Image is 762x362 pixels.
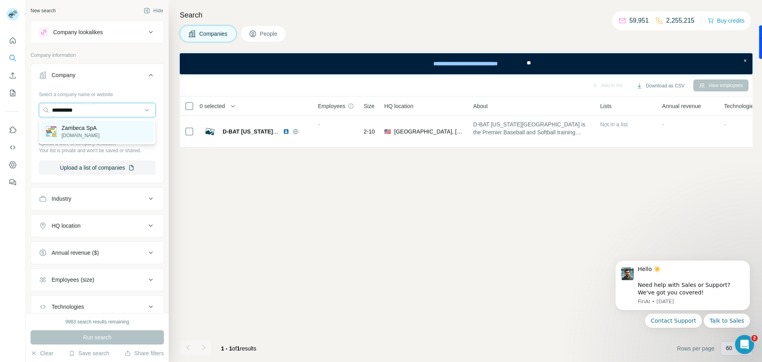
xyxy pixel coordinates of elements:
[31,23,164,42] button: Company lookalikes
[39,147,156,154] p: Your list is private and won't be saved or shared.
[384,102,413,110] span: HQ location
[6,123,19,137] button: Use Surfe on LinkedIn
[6,51,19,65] button: Search
[180,10,752,21] h4: Search
[6,68,19,83] button: Enrich CSV
[52,195,71,203] div: Industry
[62,132,100,139] p: [DOMAIN_NAME]
[223,128,332,135] span: D-BAT [US_STATE][GEOGRAPHIC_DATA]
[6,86,19,100] button: My lists
[260,30,278,38] span: People
[31,7,56,14] div: New search
[237,345,240,352] span: 1
[31,297,164,316] button: Technologies
[708,15,745,26] button: Buy credits
[62,124,100,132] p: Zambeca SpA
[39,161,156,175] button: Upload a list of companies
[600,102,612,110] span: Lists
[724,102,756,110] span: Technologies
[221,345,232,352] span: 1 - 1
[473,102,488,110] span: About
[204,125,216,138] img: Logo of D-BAT Colorado Springs
[31,270,164,289] button: Employees (size)
[69,349,109,357] button: Save search
[6,158,19,172] button: Dashboard
[31,349,53,357] button: Clear
[6,175,19,190] button: Feedback
[662,102,701,110] span: Annual revenue
[39,88,156,98] div: Select a company name or website
[31,243,164,262] button: Annual revenue ($)
[31,66,164,88] button: Company
[31,189,164,208] button: Industry
[138,5,169,17] button: Hide
[46,126,57,137] img: Zambeca SpA
[52,276,94,284] div: Employees (size)
[318,102,345,110] span: Employees
[125,349,164,357] button: Share filters
[6,140,19,155] button: Use Surfe API
[31,216,164,235] button: HQ location
[52,249,99,257] div: Annual revenue ($)
[473,120,591,136] span: D-BAT [US_STATE][GEOGRAPHIC_DATA] is the Premier Baseball and Softball training facility in the c...
[751,335,758,341] span: 2
[394,128,464,136] span: [GEOGRAPHIC_DATA], [US_STATE]
[232,345,237,352] span: of
[666,16,695,25] p: 2,255,215
[318,121,320,128] span: -
[200,102,225,110] span: 0 selected
[52,71,75,79] div: Company
[283,128,289,135] img: LinkedIn logo
[662,121,664,128] span: -
[52,222,81,230] div: HQ location
[31,52,164,59] p: Company information
[724,121,726,128] span: -
[735,335,754,354] iframe: Intercom live chat
[221,345,256,352] span: results
[180,53,752,74] iframe: Banner
[6,33,19,48] button: Quick start
[364,102,374,110] span: Size
[603,250,762,358] iframe: Intercom notifications message
[199,30,228,38] span: Companies
[631,80,690,92] button: Download as CSV
[65,318,129,325] div: 9983 search results remaining
[600,121,627,128] span: Not in a list
[53,28,103,36] div: Company lookalikes
[52,303,84,311] div: Technologies
[364,128,375,136] span: 2-10
[384,128,391,136] span: 🇺🇸
[629,16,649,25] p: 59,951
